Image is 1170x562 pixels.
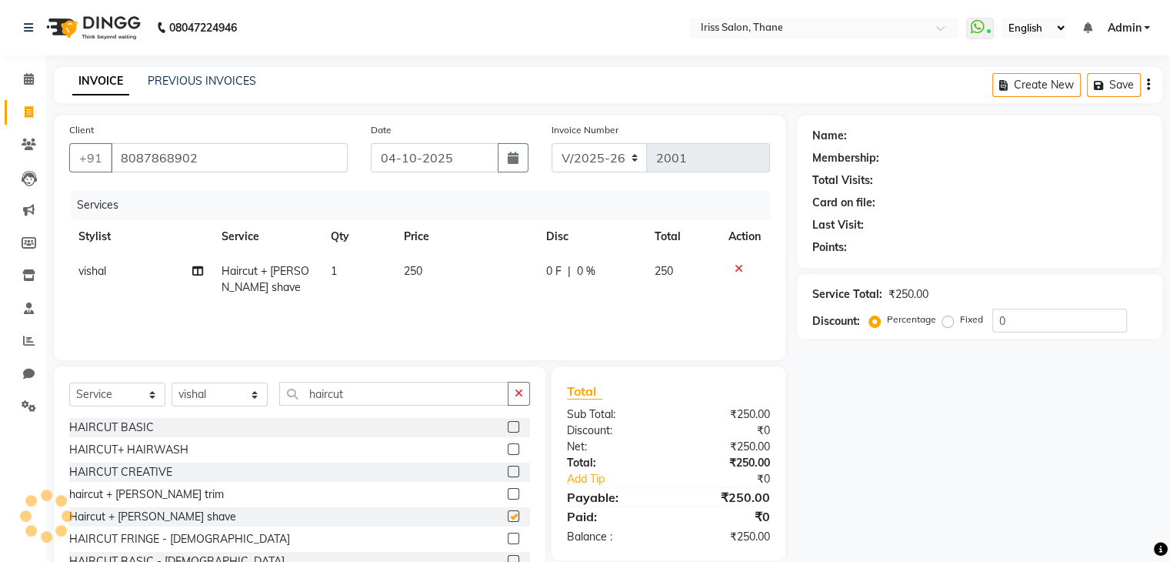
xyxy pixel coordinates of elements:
[555,507,668,526] div: Paid:
[812,128,847,144] div: Name:
[169,6,237,49] b: 08047224946
[655,264,673,278] span: 250
[78,264,106,278] span: vishal
[555,455,668,471] div: Total:
[69,531,290,547] div: HAIRCUT FRINGE - [DEMOGRAPHIC_DATA]
[668,439,782,455] div: ₹250.00
[212,219,322,254] th: Service
[111,143,348,172] input: Search by Name/Mobile/Email/Code
[567,383,602,400] span: Total
[1107,20,1141,36] span: Admin
[687,471,781,487] div: ₹0
[577,263,595,279] span: 0 %
[888,286,928,303] div: ₹250.00
[69,464,172,480] div: HAIRCUT CREATIVE
[555,439,668,455] div: Net:
[555,488,668,507] div: Payable:
[69,219,212,254] th: Stylist
[1087,73,1141,97] button: Save
[555,529,668,545] div: Balance :
[71,191,782,219] div: Services
[546,263,562,279] span: 0 F
[887,313,936,326] label: Percentage
[812,150,879,166] div: Membership:
[69,487,224,503] div: haircut + [PERSON_NAME] trim
[992,73,1081,97] button: Create New
[668,488,782,507] div: ₹250.00
[568,263,571,279] span: |
[322,219,395,254] th: Qty
[69,123,94,137] label: Client
[39,6,145,49] img: logo
[555,423,668,439] div: Discount:
[668,507,782,526] div: ₹0
[668,529,782,545] div: ₹250.00
[69,509,236,525] div: Haircut + [PERSON_NAME] shave
[645,219,719,254] th: Total
[812,286,882,303] div: Service Total:
[371,123,392,137] label: Date
[668,423,782,439] div: ₹0
[331,264,337,278] span: 1
[812,172,873,189] div: Total Visits:
[148,74,256,88] a: PREVIOUS INVOICES
[960,313,983,326] label: Fixed
[552,123,618,137] label: Invoice Number
[537,219,645,254] th: Disc
[812,195,875,211] div: Card on file:
[555,406,668,423] div: Sub Total:
[668,406,782,423] div: ₹250.00
[69,143,112,172] button: +91
[222,264,309,294] span: Haircut + [PERSON_NAME] shave
[69,420,154,436] div: HAIRCUT BASIC
[72,68,129,95] a: INVOICE
[812,239,847,256] div: Points:
[395,219,537,254] th: Price
[812,217,864,233] div: Last Visit:
[279,382,508,406] input: Search or Scan
[812,313,860,330] div: Discount:
[404,264,422,278] span: 250
[668,455,782,471] div: ₹250.00
[719,219,770,254] th: Action
[69,442,188,458] div: HAIRCUT+ HAIRWASH
[555,471,687,487] a: Add Tip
